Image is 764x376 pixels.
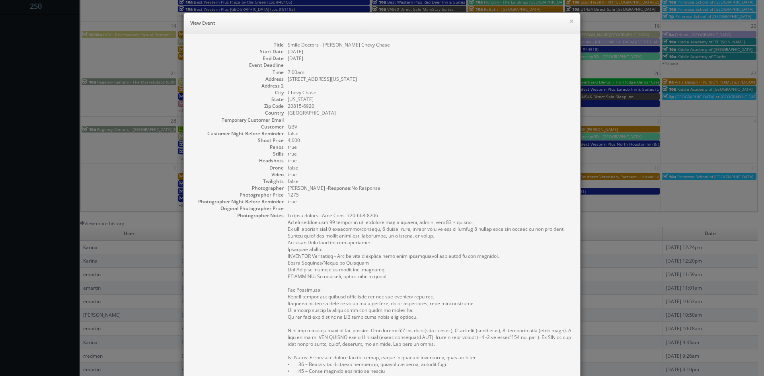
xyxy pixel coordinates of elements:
dd: 4,000 [288,137,572,144]
dt: Shoot Price [192,137,284,144]
dd: [DATE] [288,48,572,55]
dt: End Date [192,55,284,62]
dd: [GEOGRAPHIC_DATA] [288,109,572,116]
dt: Customer Night Before Reminder [192,130,284,137]
dd: 20815-6920 [288,103,572,109]
dt: Photographer Notes [192,212,284,219]
h6: View Event [190,19,574,27]
dt: Title [192,41,284,48]
dd: Chevy Chase [288,89,572,96]
dt: Start Date [192,48,284,55]
dt: Video [192,171,284,178]
dt: Customer [192,123,284,130]
dt: Headshots [192,157,284,164]
dt: City [192,89,284,96]
dd: true [288,157,572,164]
dt: Temporary Customer Email [192,117,284,123]
dd: false [288,130,572,137]
dd: true [288,171,572,178]
dd: GBV [288,123,572,130]
dt: Country [192,109,284,116]
dd: [DATE] [288,55,572,62]
dd: false [288,178,572,185]
dd: true [288,150,572,157]
dt: Stills [192,150,284,157]
dd: 7:00am [288,69,572,76]
dd: true [288,198,572,205]
dd: true [288,144,572,150]
dd: false [288,164,572,171]
button: × [569,18,574,24]
dt: Event Deadline [192,62,284,68]
dt: Photographer [192,185,284,191]
dt: Time [192,69,284,76]
dd: Smile Doctors - [PERSON_NAME] Chevy Chase [288,41,572,48]
dd: [US_STATE] [288,96,572,103]
dd: [STREET_ADDRESS][US_STATE] [288,76,572,82]
b: Response: [328,185,351,191]
dt: Photographer Night Before Reminder [192,198,284,205]
dt: Twilights [192,178,284,185]
dt: State [192,96,284,103]
dt: Address [192,76,284,82]
dt: Panos [192,144,284,150]
dt: Photographer Price [192,191,284,198]
dd: 1275 [288,191,572,198]
dt: Drone [192,164,284,171]
dt: Zip Code [192,103,284,109]
dd: [PERSON_NAME] - No Response [288,185,572,191]
dt: Address 2 [192,82,284,89]
dt: Original Photographer Price [192,205,284,212]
